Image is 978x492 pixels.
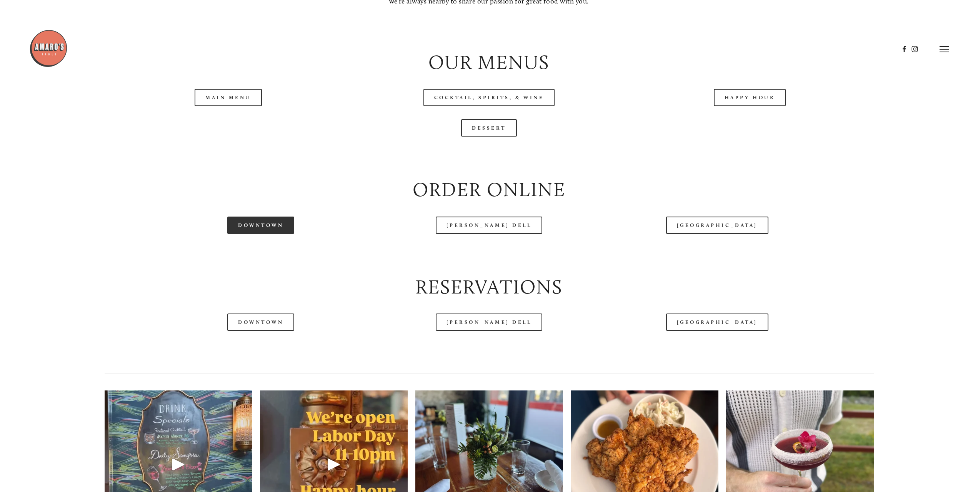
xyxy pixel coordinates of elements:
[436,314,543,331] a: [PERSON_NAME] Dell
[461,119,517,137] a: Dessert
[105,176,874,203] h2: Order Online
[29,29,68,68] img: Amaro's Table
[666,217,768,234] a: [GEOGRAPHIC_DATA]
[666,314,768,331] a: [GEOGRAPHIC_DATA]
[227,217,294,234] a: Downtown
[105,273,874,300] h2: Reservations
[436,217,543,234] a: [PERSON_NAME] Dell
[227,314,294,331] a: Downtown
